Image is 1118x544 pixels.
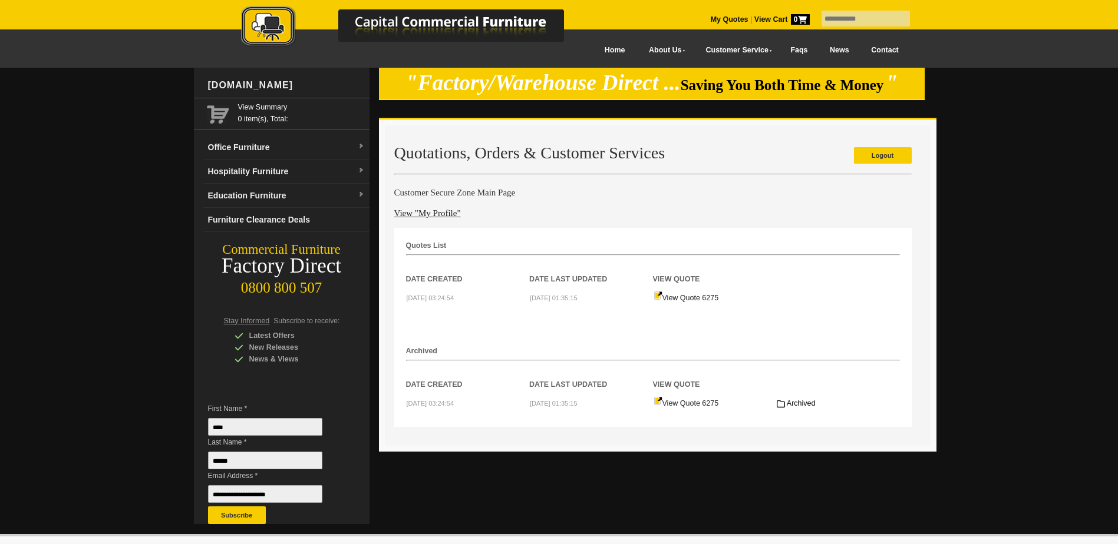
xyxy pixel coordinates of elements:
[203,160,370,184] a: Hospitality Furnituredropdown
[752,15,809,24] a: View Cart0
[238,101,365,123] span: 0 item(s), Total:
[209,6,621,49] img: Capital Commercial Furniture Logo
[692,37,779,64] a: Customer Service
[860,37,909,64] a: Contact
[194,258,370,274] div: Factory Direct
[224,317,270,325] span: Stay Informed
[203,208,370,232] a: Furniture Clearance Deals
[529,256,653,285] th: Date Last Updated
[394,208,461,218] a: View "My Profile"
[406,241,447,250] strong: Quotes List
[711,15,748,24] a: My Quotes
[787,399,816,407] span: Archived
[406,347,438,355] strong: Archived
[405,71,681,95] em: "Factory/Warehouse Direct ...
[653,361,777,390] th: View Quote
[654,399,719,407] a: View Quote 6275
[209,6,621,52] a: Capital Commercial Furniture Logo
[819,37,860,64] a: News
[208,470,340,482] span: Email Address *
[358,143,365,150] img: dropdown
[203,135,370,160] a: Office Furnituredropdown
[530,400,578,407] small: [DATE] 01:35:15
[886,71,898,95] em: "
[208,485,322,503] input: Email Address *
[636,37,692,64] a: About Us
[203,68,370,103] div: [DOMAIN_NAME]
[208,506,266,524] button: Subscribe
[194,274,370,296] div: 0800 800 507
[194,241,370,258] div: Commercial Furniture
[406,361,530,390] th: Date Created
[529,361,653,390] th: Date Last Updated
[754,15,810,24] strong: View Cart
[653,256,777,285] th: View Quote
[394,187,912,198] h4: Customer Secure Zone Main Page
[854,147,912,164] a: Logout
[681,77,884,93] span: Saving You Both Time & Money
[406,256,530,285] th: Date Created
[235,330,347,341] div: Latest Offers
[654,291,662,300] img: Quote-icon
[791,14,810,25] span: 0
[238,101,365,113] a: View Summary
[358,167,365,174] img: dropdown
[273,317,339,325] span: Subscribe to receive:
[530,294,578,301] small: [DATE] 01:35:15
[394,144,912,162] h2: Quotations, Orders & Customer Services
[208,452,322,469] input: Last Name *
[654,294,719,302] a: View Quote 6275
[235,341,347,353] div: New Releases
[203,184,370,208] a: Education Furnituredropdown
[208,436,340,448] span: Last Name *
[780,37,819,64] a: Faqs
[358,191,365,198] img: dropdown
[208,403,340,414] span: First Name *
[407,294,454,301] small: [DATE] 03:24:54
[407,400,454,407] small: [DATE] 03:24:54
[235,353,347,365] div: News & Views
[654,396,662,406] img: Quote-icon
[208,418,322,436] input: First Name *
